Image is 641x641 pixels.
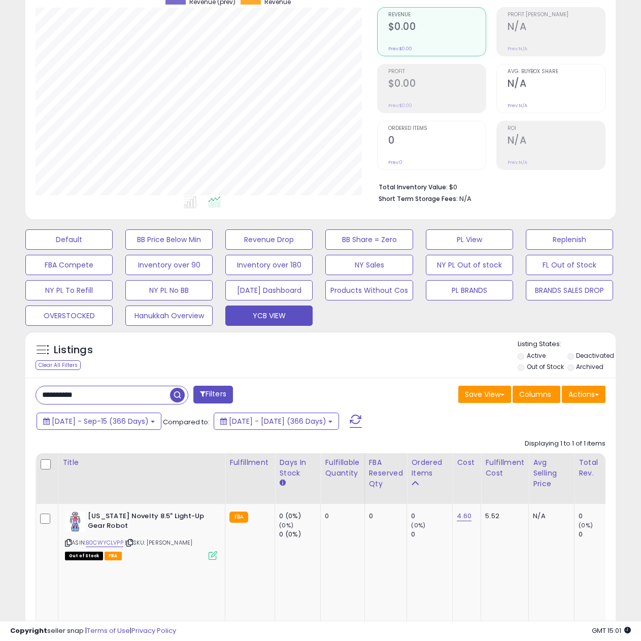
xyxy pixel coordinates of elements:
[579,457,616,479] div: Total Rev.
[65,512,217,559] div: ASIN:
[508,134,605,148] h2: N/A
[88,512,211,533] b: [US_STATE] Novelty 8.5" Light-Up Gear Robot
[163,417,210,427] span: Compared to:
[369,512,399,521] div: 0
[485,512,521,521] div: 5.52
[279,530,320,539] div: 0 (0%)
[388,103,412,109] small: Prev: $0.00
[62,457,221,468] div: Title
[10,626,176,636] div: seller snap | |
[225,306,313,326] button: YCB VIEW
[325,457,360,479] div: Fulfillable Quantity
[411,512,452,521] div: 0
[592,626,631,635] span: 2025-09-16 15:01 GMT
[519,389,551,399] span: Columns
[508,159,527,165] small: Prev: N/A
[526,280,613,300] button: BRANDS SALES DROP
[426,229,513,250] button: PL View
[52,416,149,426] span: [DATE] - Sep-15 (366 Days)
[225,255,313,275] button: Inventory over 180
[579,521,593,529] small: (0%)
[388,78,486,91] h2: $0.00
[37,413,161,430] button: [DATE] - Sep-15 (366 Days)
[131,626,176,635] a: Privacy Policy
[513,386,560,403] button: Columns
[579,530,620,539] div: 0
[508,12,605,18] span: Profit [PERSON_NAME]
[508,21,605,35] h2: N/A
[325,280,413,300] button: Products Without Cos
[485,457,524,479] div: Fulfillment Cost
[279,457,316,479] div: Days In Stock
[526,229,613,250] button: Replenish
[229,416,326,426] span: [DATE] - [DATE] (366 Days)
[411,521,425,529] small: (0%)
[379,194,458,203] b: Short Term Storage Fees:
[325,512,356,521] div: 0
[527,351,546,360] label: Active
[411,530,452,539] div: 0
[411,457,448,479] div: Ordered Items
[388,159,402,165] small: Prev: 0
[229,512,248,523] small: FBA
[105,552,122,560] span: FBA
[533,512,566,521] div: N/A
[457,511,471,521] a: 4.60
[388,46,412,52] small: Prev: $0.00
[458,386,511,403] button: Save View
[426,255,513,275] button: NY PL Out of stock
[279,521,293,529] small: (0%)
[426,280,513,300] button: PL BRANDS
[388,126,486,131] span: Ordered Items
[526,255,613,275] button: FL Out of Stock
[533,457,570,489] div: Avg Selling Price
[193,386,233,403] button: Filters
[379,183,448,191] b: Total Inventory Value:
[459,194,471,204] span: N/A
[87,626,130,635] a: Terms of Use
[65,552,103,560] span: All listings that are currently out of stock and unavailable for purchase on Amazon
[525,439,605,449] div: Displaying 1 to 1 of 1 items
[86,538,123,547] a: B0CWYCLVPP
[388,134,486,148] h2: 0
[54,343,93,357] h5: Listings
[10,626,47,635] strong: Copyright
[562,386,605,403] button: Actions
[527,362,564,371] label: Out of Stock
[125,280,213,300] button: NY PL No BB
[225,229,313,250] button: Revenue Drop
[279,479,285,488] small: Days In Stock.
[325,229,413,250] button: BB Share = Zero
[65,512,85,532] img: 51qDOkvdl7L._SL40_.jpg
[125,255,213,275] button: Inventory over 90
[279,512,320,521] div: 0 (0%)
[229,457,271,468] div: Fulfillment
[508,46,527,52] small: Prev: N/A
[388,12,486,18] span: Revenue
[369,457,403,489] div: FBA Reserved Qty
[25,280,113,300] button: NY PL To Refill
[125,306,213,326] button: Hanukkah Overview
[508,69,605,75] span: Avg. Buybox Share
[388,69,486,75] span: Profit
[388,21,486,35] h2: $0.00
[225,280,313,300] button: [DATE] Dashboard
[508,78,605,91] h2: N/A
[25,255,113,275] button: FBA Compete
[125,229,213,250] button: BB Price Below Min
[457,457,477,468] div: Cost
[579,512,620,521] div: 0
[325,255,413,275] button: NY Sales
[125,538,192,547] span: | SKU: [PERSON_NAME]
[576,351,614,360] label: Deactivated
[508,103,527,109] small: Prev: N/A
[576,362,603,371] label: Archived
[379,180,598,192] li: $0
[25,229,113,250] button: Default
[25,306,113,326] button: OVERSTOCKED
[36,360,81,370] div: Clear All Filters
[518,340,616,349] p: Listing States:
[508,126,605,131] span: ROI
[214,413,339,430] button: [DATE] - [DATE] (366 Days)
